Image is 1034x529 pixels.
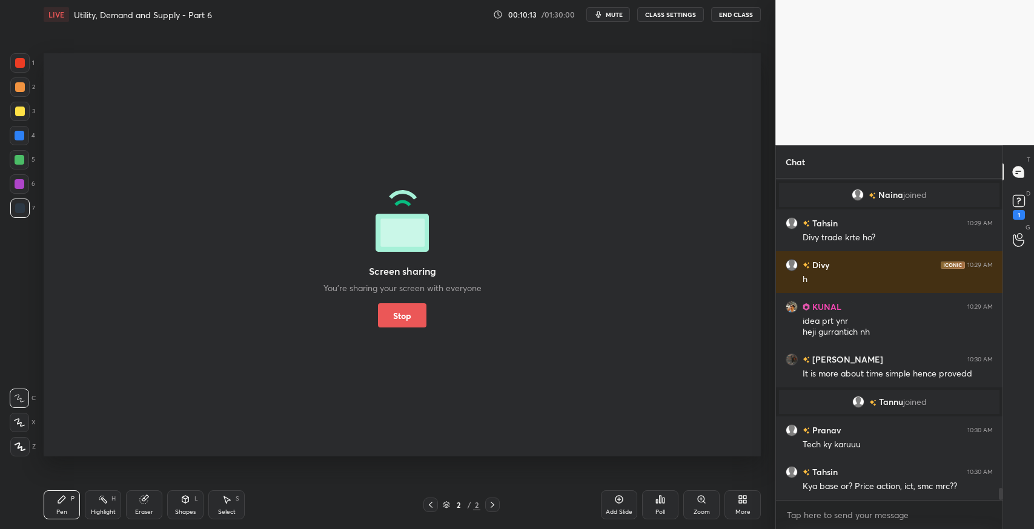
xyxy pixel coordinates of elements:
div: Kya base or? Price action, ict, smc mrc?? [803,481,993,493]
h4: Utility, Demand and Supply - Part 6 [74,9,212,21]
h6: KUNAL [810,300,841,313]
div: C [10,389,36,408]
span: Tannu [879,397,903,407]
img: no-rating-badge.077c3623.svg [803,427,810,434]
div: idea prt ynr heji gurrantich nh [803,315,993,338]
p: G [1026,223,1030,232]
div: h [803,274,993,286]
div: / [467,501,471,508]
p: Chat [776,146,815,178]
div: 10:29 AM [967,220,993,227]
div: LIVE [44,7,69,22]
div: More [735,509,751,515]
div: S [236,496,239,502]
div: 10:29 AM [967,261,993,269]
img: iconic-dark.1390631f.png [941,261,965,269]
span: Naina [878,190,903,200]
div: Screen sharing [369,264,436,277]
div: 1 [1013,210,1025,220]
h6: Tahsin [810,465,838,478]
h6: Tahsin [810,217,838,229]
div: 1 [10,53,35,73]
div: 3 [10,102,35,121]
img: screenShared.a0308f9c.svg [376,182,429,253]
div: 2 [452,501,465,508]
div: Pen [56,509,67,515]
span: mute [606,10,623,19]
div: 10:30 AM [967,468,993,476]
div: 2 [473,499,480,510]
div: 5 [10,150,35,169]
span: joined [903,397,927,407]
img: no-rating-badge.077c3623.svg [869,399,877,406]
img: default.png [786,466,798,478]
img: no-rating-badge.077c3623.svg [869,192,876,199]
div: Shapes [175,509,196,515]
img: Learner_Badge_pro_50a137713f.svg [803,303,810,310]
div: You’re sharing your screen with everyone [323,282,482,294]
div: 7 [10,199,35,218]
div: Highlight [91,509,116,515]
img: default.png [852,189,864,201]
div: Z [10,437,36,456]
img: no-rating-badge.077c3623.svg [803,262,810,269]
h6: Divy [810,258,829,271]
div: 10:30 AM [967,356,993,363]
div: 2 [10,77,35,97]
img: default.png [852,396,864,408]
button: Stop [378,303,426,327]
img: a18bb9dc5933452ba8ffea1041890abe.jpg [786,301,798,313]
img: default.png [786,217,798,229]
img: 90fe729c676f417db5af0f4ced355aee.jpg [786,353,798,366]
img: no-rating-badge.077c3623.svg [803,356,810,363]
div: P [71,496,75,502]
img: default.png [786,424,798,436]
div: Zoom [694,509,710,515]
div: Add Slide [606,509,632,515]
div: It is more about time simple hence provedd [803,368,993,380]
div: L [194,496,198,502]
img: no-rating-badge.077c3623.svg [803,220,810,227]
div: X [10,413,36,432]
span: joined [903,190,927,200]
div: grid [776,179,1003,500]
h6: [PERSON_NAME] [810,353,883,366]
p: D [1026,189,1030,198]
div: Poll [655,509,665,515]
div: 4 [10,126,35,145]
div: 10:29 AM [967,303,993,310]
div: Select [218,509,236,515]
div: Tech ky karuuu [803,439,993,451]
button: CLASS SETTINGS [637,7,704,22]
div: 6 [10,174,35,194]
button: End Class [711,7,761,22]
button: mute [586,7,630,22]
div: 10:30 AM [967,427,993,434]
h6: Pranav [810,424,841,436]
div: Divy trade krte ho? [803,232,993,244]
p: T [1027,155,1030,164]
div: Eraser [135,509,153,515]
div: H [111,496,116,502]
img: default.png [786,259,798,271]
img: no-rating-badge.077c3623.svg [803,469,810,476]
